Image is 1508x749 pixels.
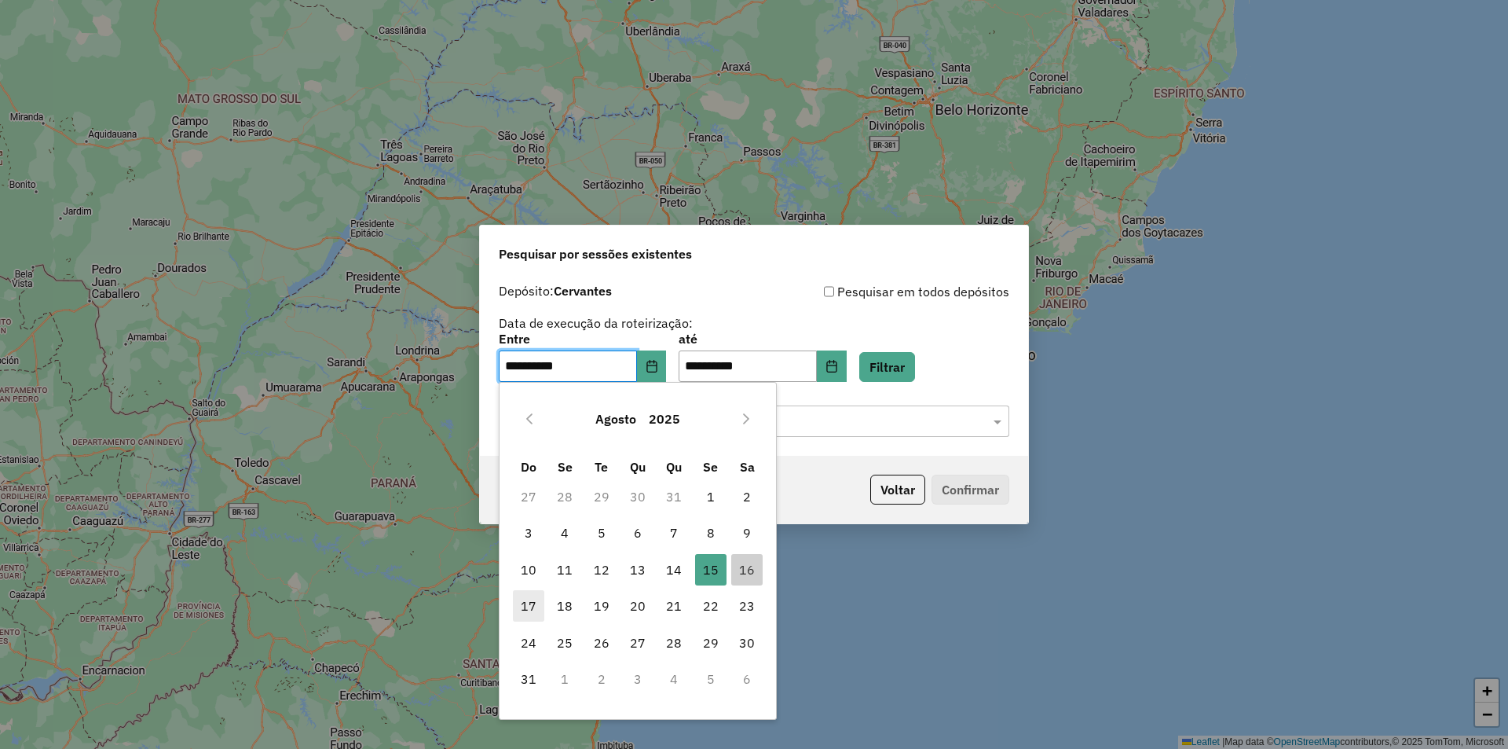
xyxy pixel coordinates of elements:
[637,351,667,382] button: Choose Date
[695,590,727,622] span: 22
[656,552,692,588] td: 14
[703,459,718,475] span: Se
[679,329,846,348] label: até
[513,663,544,695] span: 31
[511,515,547,551] td: 3
[729,515,765,551] td: 9
[630,459,646,475] span: Qu
[549,517,580,549] span: 4
[666,459,682,475] span: Qu
[656,624,692,660] td: 28
[731,627,763,659] span: 30
[583,479,619,515] td: 29
[511,661,547,697] td: 31
[740,459,755,475] span: Sa
[549,554,580,586] span: 11
[499,314,693,332] label: Data de execução da roteirização:
[499,244,692,263] span: Pesquisar por sessões existentes
[547,515,583,551] td: 4
[656,661,692,697] td: 4
[731,481,763,512] span: 2
[658,517,690,549] span: 7
[583,515,619,551] td: 5
[620,552,656,588] td: 13
[521,459,536,475] span: Do
[693,552,729,588] td: 15
[658,627,690,659] span: 28
[586,517,617,549] span: 5
[693,661,729,697] td: 5
[729,661,765,697] td: 6
[595,459,608,475] span: Te
[859,352,915,382] button: Filtrar
[622,627,653,659] span: 27
[729,624,765,660] td: 30
[620,588,656,624] td: 20
[693,479,729,515] td: 1
[583,552,619,588] td: 12
[729,479,765,515] td: 2
[513,590,544,622] span: 17
[656,588,692,624] td: 21
[499,329,666,348] label: Entre
[620,515,656,551] td: 6
[693,588,729,624] td: 22
[586,590,617,622] span: 19
[547,479,583,515] td: 28
[554,283,612,299] strong: Cervantes
[656,479,692,515] td: 31
[734,406,759,431] button: Next Month
[517,406,542,431] button: Previous Month
[731,554,763,586] span: 16
[731,517,763,549] span: 9
[499,382,777,719] div: Choose Date
[695,517,727,549] span: 8
[547,624,583,660] td: 25
[729,588,765,624] td: 23
[586,627,617,659] span: 26
[870,475,925,505] button: Voltar
[513,517,544,549] span: 3
[547,588,583,624] td: 18
[656,515,692,551] td: 7
[620,661,656,697] td: 3
[695,554,727,586] span: 15
[731,590,763,622] span: 23
[513,554,544,586] span: 10
[729,552,765,588] td: 16
[513,627,544,659] span: 24
[583,624,619,660] td: 26
[620,624,656,660] td: 27
[511,479,547,515] td: 27
[642,400,686,438] button: Choose Year
[622,517,653,549] span: 6
[622,554,653,586] span: 13
[511,588,547,624] td: 17
[622,590,653,622] span: 20
[583,588,619,624] td: 19
[583,661,619,697] td: 2
[511,552,547,588] td: 10
[558,459,573,475] span: Se
[693,624,729,660] td: 29
[586,554,617,586] span: 12
[547,552,583,588] td: 11
[549,590,580,622] span: 18
[693,515,729,551] td: 8
[511,624,547,660] td: 24
[754,282,1009,301] div: Pesquisar em todos depósitos
[549,627,580,659] span: 25
[547,661,583,697] td: 1
[589,400,642,438] button: Choose Month
[817,351,847,382] button: Choose Date
[658,554,690,586] span: 14
[695,627,727,659] span: 29
[658,590,690,622] span: 21
[499,281,612,300] label: Depósito:
[620,479,656,515] td: 30
[695,481,727,512] span: 1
